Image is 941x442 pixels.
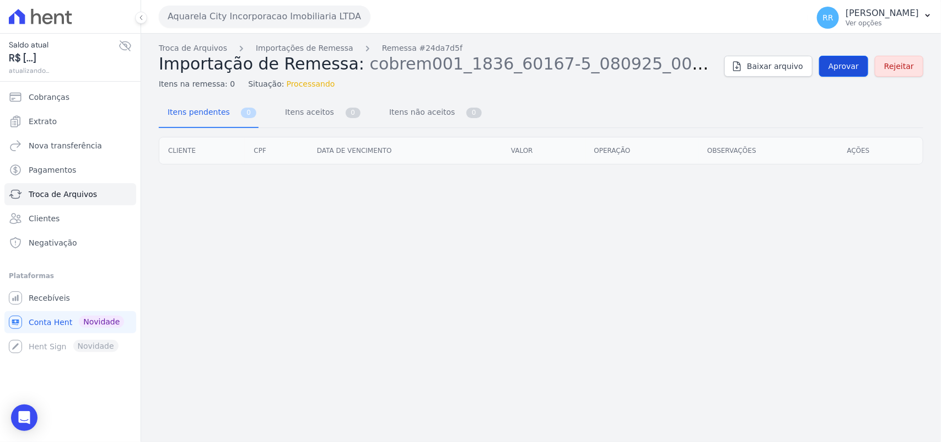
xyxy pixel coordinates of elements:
span: R$ [...] [9,51,119,66]
span: Clientes [29,213,60,224]
span: cobrem001_1836_60167-5_080925_001.TXT [370,53,739,73]
a: Itens aceitos 0 [276,99,363,128]
span: Nova transferência [29,140,102,151]
span: Saldo atual [9,39,119,51]
span: Recebíveis [29,292,70,303]
a: Troca de Arquivos [4,183,136,205]
span: Itens aceitos [278,101,336,123]
div: Plataformas [9,269,132,283]
span: 0 [346,108,361,118]
span: Troca de Arquivos [29,189,97,200]
span: Itens não aceitos [383,101,457,123]
a: Importações de Remessa [256,42,353,54]
th: Valor [502,137,585,164]
nav: Sidebar [9,86,132,358]
nav: Tab selector [159,99,484,128]
span: Itens pendentes [161,101,232,123]
span: Cobranças [29,92,69,103]
span: Conta Hent [29,317,72,328]
span: Baixar arquivo [747,61,803,72]
a: Itens pendentes 0 [159,99,259,128]
th: CPF [245,137,308,164]
a: Baixar arquivo [724,56,813,77]
span: Importação de Remessa: [159,54,364,73]
nav: Breadcrumb [159,42,716,54]
a: Rejeitar [875,56,923,77]
a: Extrato [4,110,136,132]
a: Pagamentos [4,159,136,181]
a: Negativação [4,232,136,254]
a: Recebíveis [4,287,136,309]
button: Aquarela City Incorporacao Imobiliaria LTDA [159,6,370,28]
a: Clientes [4,207,136,230]
a: Remessa #24da7d5f [382,42,463,54]
a: Aprovar [819,56,868,77]
span: Processando [287,78,335,90]
p: Ver opções [846,19,919,28]
a: Cobranças [4,86,136,108]
span: Aprovar [829,61,859,72]
a: Nova transferência [4,135,136,157]
span: 0 [466,108,482,118]
th: Observações [698,137,838,164]
span: Rejeitar [884,61,914,72]
button: RR [PERSON_NAME] Ver opções [808,2,941,33]
p: [PERSON_NAME] [846,8,919,19]
span: Novidade [79,316,124,328]
span: Extrato [29,116,57,127]
a: Itens não aceitos 0 [380,99,484,128]
span: Negativação [29,237,77,248]
th: Operação [585,137,699,164]
span: Itens na remessa: 0 [159,78,235,90]
span: RR [822,14,833,22]
a: Conta Hent Novidade [4,311,136,333]
th: Ações [838,137,923,164]
div: Open Intercom Messenger [11,404,37,431]
th: Cliente [159,137,245,164]
th: Data de vencimento [308,137,502,164]
a: Troca de Arquivos [159,42,227,54]
span: Situação: [248,78,284,90]
span: Pagamentos [29,164,76,175]
span: 0 [241,108,256,118]
span: atualizando... [9,66,119,76]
